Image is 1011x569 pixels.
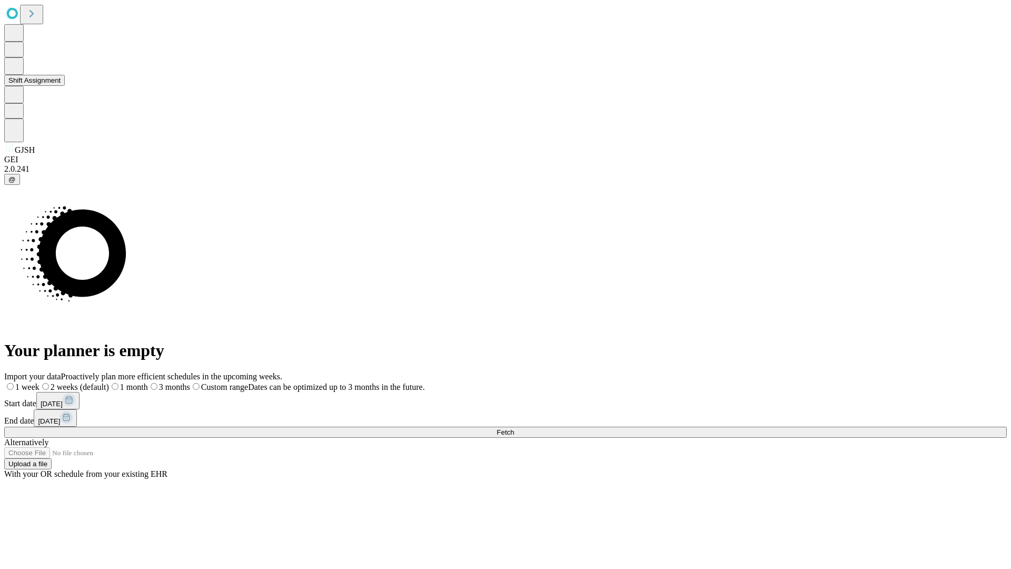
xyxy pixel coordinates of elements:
[61,372,282,381] span: Proactively plan more efficient schedules in the upcoming weeks.
[38,417,60,425] span: [DATE]
[4,458,52,469] button: Upload a file
[8,175,16,183] span: @
[34,409,77,427] button: [DATE]
[112,383,118,390] input: 1 month
[15,382,39,391] span: 1 week
[36,392,80,409] button: [DATE]
[151,383,157,390] input: 3 months
[4,469,167,478] span: With your OR schedule from your existing EHR
[4,409,1007,427] div: End date
[4,427,1007,438] button: Fetch
[4,75,65,86] button: Shift Assignment
[7,383,14,390] input: 1 week
[193,383,200,390] input: Custom rangeDates can be optimized up to 3 months in the future.
[159,382,190,391] span: 3 months
[201,382,248,391] span: Custom range
[42,383,49,390] input: 2 weeks (default)
[497,428,514,436] span: Fetch
[41,400,63,408] span: [DATE]
[248,382,424,391] span: Dates can be optimized up to 3 months in the future.
[4,174,20,185] button: @
[15,145,35,154] span: GJSH
[4,372,61,381] span: Import your data
[120,382,148,391] span: 1 month
[4,438,48,447] span: Alternatively
[51,382,109,391] span: 2 weeks (default)
[4,164,1007,174] div: 2.0.241
[4,341,1007,360] h1: Your planner is empty
[4,155,1007,164] div: GEI
[4,392,1007,409] div: Start date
